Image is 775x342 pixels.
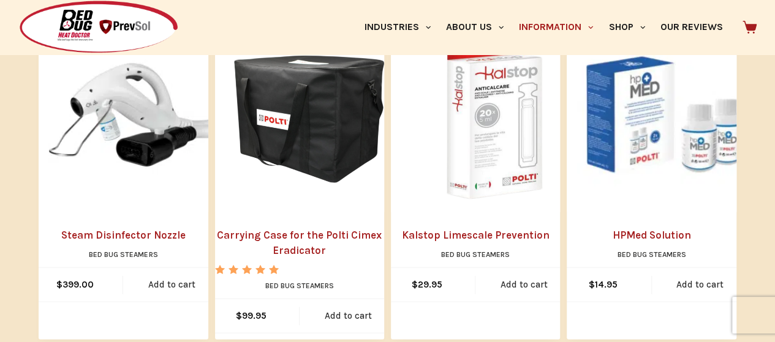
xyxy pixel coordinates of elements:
a: Add to cart: “Steam Disinfector Nozzle” [123,268,220,302]
a: Carrying Case for the Polti Cimex Eradicator [215,228,384,259]
a: Bed Bug Steamers [89,250,157,259]
bdi: 29.95 [412,279,442,290]
div: Rated 5.00 out of 5 [215,265,281,274]
a: Kalstop Limescale Prevention [391,228,560,243]
span: Rated out of 5 [215,265,281,302]
a: Carrying Case for the Polti Cimex Eradicator [215,19,409,212]
bdi: 399.00 [56,279,94,290]
a: Bed Bug Steamers [441,250,510,259]
button: Open LiveChat chat widget [10,5,47,42]
a: Bed Bug Steamers [265,281,334,290]
span: $ [412,279,418,290]
bdi: 14.95 [589,279,618,290]
a: Steam Disinfector Nozzle [39,19,232,212]
span: $ [236,310,242,321]
a: HPMed Solution [567,19,760,212]
span: $ [589,279,595,290]
a: Add to cart: “Kalstop Limescale Prevention” [475,268,572,302]
bdi: 99.95 [236,310,267,321]
a: Add to cart: “Carrying Case for the Polti Cimex Eradicator” [300,299,396,333]
a: Steam Disinfector Nozzle [39,228,208,243]
a: HPMed Solution [567,228,736,243]
span: $ [56,279,62,290]
a: Add to cart: “HPMed Solution” [652,268,749,302]
a: Bed Bug Steamers [618,250,686,259]
a: Kalstop Limescale Prevention [391,19,584,212]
